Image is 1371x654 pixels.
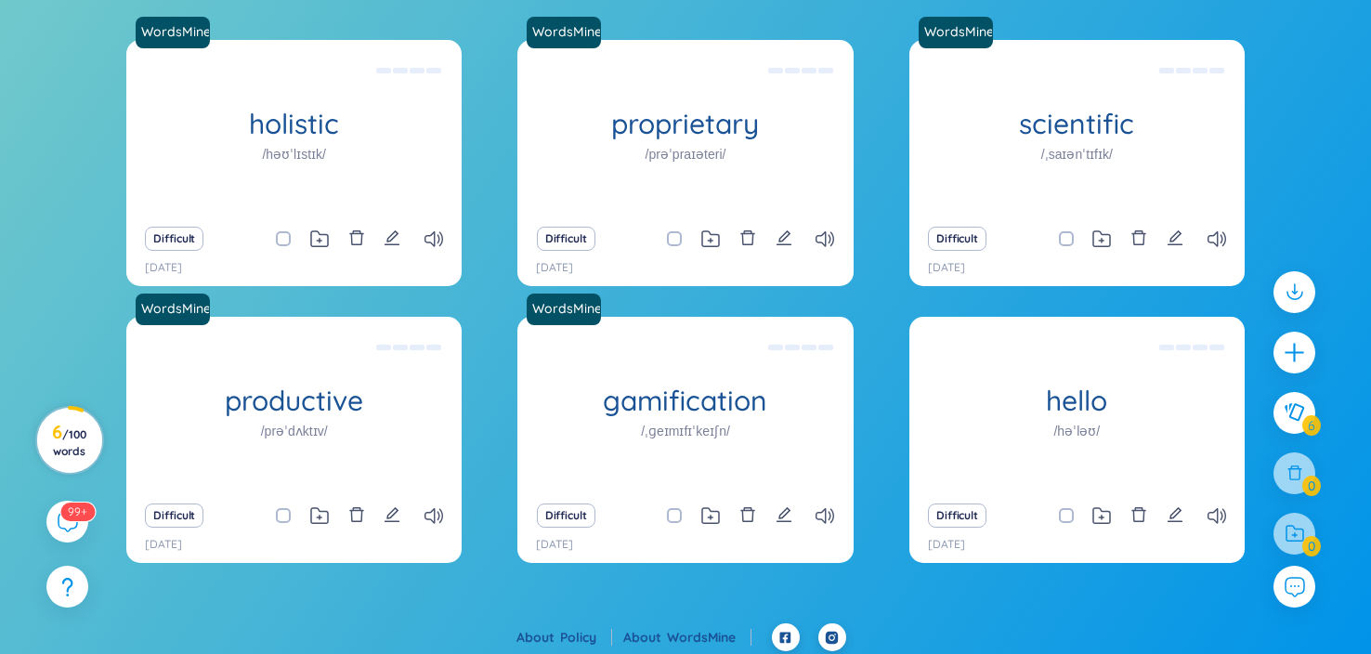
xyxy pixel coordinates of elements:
[646,144,726,164] h1: /prəˈpraɪəteri/
[134,299,212,318] a: WordsMine
[1130,506,1147,523] span: delete
[384,503,400,529] button: edit
[145,259,182,277] p: [DATE]
[1130,226,1147,252] button: delete
[348,503,365,529] button: delete
[776,226,792,252] button: edit
[1167,226,1183,252] button: edit
[261,421,328,441] h1: /prəˈdʌktɪv/
[928,259,965,277] p: [DATE]
[516,627,612,647] div: About
[525,22,603,41] a: WordsMine
[909,108,1245,140] h1: scientific
[623,627,751,647] div: About
[928,504,986,528] button: Difficult
[739,226,756,252] button: delete
[1167,503,1183,529] button: edit
[739,506,756,523] span: delete
[53,427,86,458] span: / 100 words
[136,17,217,48] a: WordsMine
[667,629,751,646] a: WordsMine
[776,503,792,529] button: edit
[126,108,462,140] h1: holistic
[1167,229,1183,246] span: edit
[517,108,853,140] h1: proprietary
[1167,506,1183,523] span: edit
[1053,421,1100,441] h1: /həˈləʊ/
[48,425,90,458] h3: 6
[348,226,365,252] button: delete
[1041,144,1113,164] h1: /ˌsaɪənˈtɪfɪk/
[348,229,365,246] span: delete
[525,299,603,318] a: WordsMine
[537,504,595,528] button: Difficult
[262,144,326,164] h1: /həʊˈlɪstɪk/
[909,385,1245,417] h1: hello
[384,226,400,252] button: edit
[1283,341,1306,364] span: plus
[517,385,853,417] h1: gamification
[919,17,1000,48] a: WordsMine
[917,22,995,41] a: WordsMine
[136,294,217,325] a: WordsMine
[145,504,203,528] button: Difficult
[134,22,212,41] a: WordsMine
[145,536,182,554] p: [DATE]
[384,506,400,523] span: edit
[536,259,573,277] p: [DATE]
[527,294,608,325] a: WordsMine
[739,503,756,529] button: delete
[928,536,965,554] p: [DATE]
[384,229,400,246] span: edit
[641,421,730,441] h1: /ˌɡeɪmɪfɪˈkeɪʃn/
[739,229,756,246] span: delete
[1130,503,1147,529] button: delete
[145,227,203,251] button: Difficult
[776,506,792,523] span: edit
[60,503,95,521] sup: 578
[1130,229,1147,246] span: delete
[527,17,608,48] a: WordsMine
[560,629,612,646] a: Policy
[776,229,792,246] span: edit
[126,385,462,417] h1: productive
[537,227,595,251] button: Difficult
[348,506,365,523] span: delete
[928,227,986,251] button: Difficult
[536,536,573,554] p: [DATE]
